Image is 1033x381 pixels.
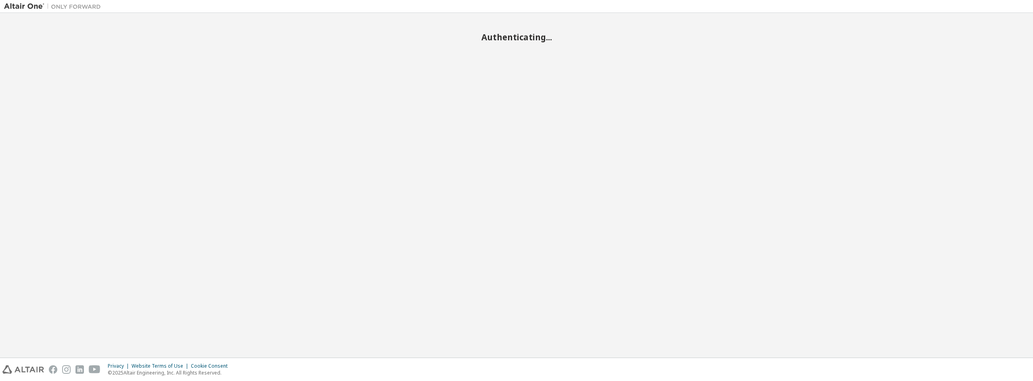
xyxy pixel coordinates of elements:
[108,363,132,369] div: Privacy
[49,365,57,374] img: facebook.svg
[191,363,232,369] div: Cookie Consent
[108,369,232,376] p: © 2025 Altair Engineering, Inc. All Rights Reserved.
[89,365,100,374] img: youtube.svg
[75,365,84,374] img: linkedin.svg
[4,32,1029,42] h2: Authenticating...
[132,363,191,369] div: Website Terms of Use
[62,365,71,374] img: instagram.svg
[2,365,44,374] img: altair_logo.svg
[4,2,105,10] img: Altair One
